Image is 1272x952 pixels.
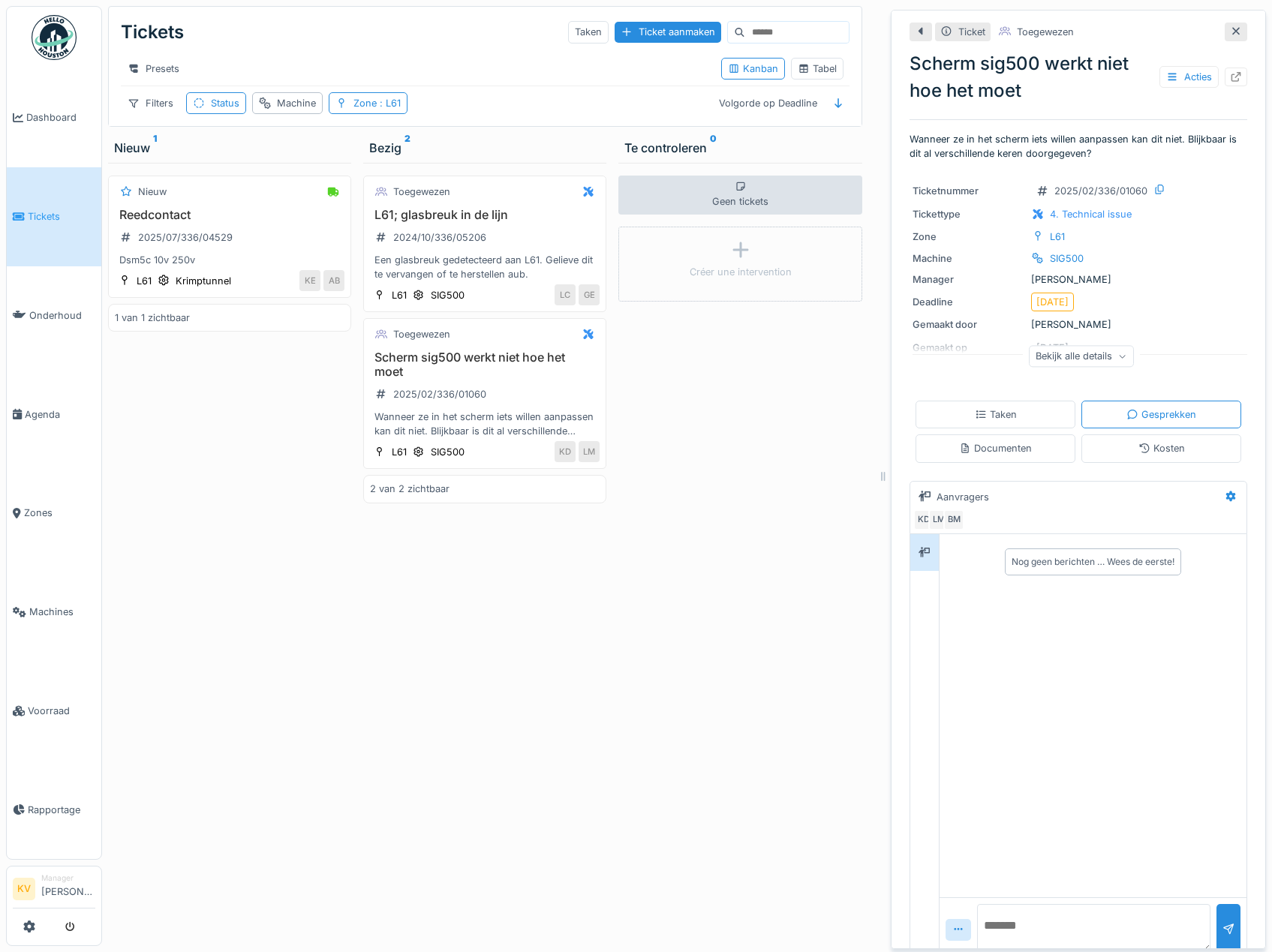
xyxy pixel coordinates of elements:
[41,872,95,905] li: [PERSON_NAME]
[138,185,167,199] div: Nieuw
[913,509,934,530] div: KD
[392,288,407,302] div: L61
[1050,230,1065,244] div: L61
[29,605,95,619] span: Machines
[618,176,862,215] div: Geen tickets
[913,207,1025,221] div: Tickettype
[1036,295,1069,309] div: [DATE]
[958,25,985,39] div: Ticket
[393,387,486,401] div: 2025/02/336/01060
[1029,345,1134,367] div: Bekijk alle details
[913,317,1244,332] div: [PERSON_NAME]
[1017,25,1074,39] div: Toegewezen
[431,288,465,302] div: SIG500
[928,509,949,530] div: LM
[913,230,1025,244] div: Zone
[114,139,345,157] div: Nieuw
[370,350,600,379] h3: Scherm sig500 werkt niet hoe het moet
[115,253,344,267] div: Dsm5c 10v 250v
[121,92,180,114] div: Filters
[710,139,717,157] sup: 0
[393,327,450,341] div: Toegewezen
[299,270,320,291] div: KE
[277,96,316,110] div: Machine
[29,308,95,323] span: Onderhoud
[913,272,1244,287] div: [PERSON_NAME]
[615,22,721,42] div: Ticket aanmaken
[137,274,152,288] div: L61
[910,50,1247,104] div: Scherm sig500 werkt niet hoe het moet
[393,230,486,245] div: 2024/10/336/05206
[370,482,450,496] div: 2 van 2 zichtbaar
[28,209,95,224] span: Tickets
[25,407,95,422] span: Agenda
[28,704,95,718] span: Voorraad
[121,13,184,52] div: Tickets
[176,274,231,288] div: Krimptunnel
[7,68,101,167] a: Dashboard
[431,445,465,459] div: SIG500
[959,441,1032,455] div: Documenten
[1050,251,1084,266] div: SIG500
[579,284,600,305] div: GE
[404,139,410,157] sup: 2
[1126,407,1196,422] div: Gesprekken
[377,98,401,109] span: : L61
[13,878,35,900] li: KV
[798,62,837,76] div: Tabel
[624,139,856,157] div: Te controleren
[353,96,401,110] div: Zone
[7,365,101,464] a: Agenda
[579,441,600,462] div: LM
[153,139,157,157] sup: 1
[138,230,233,245] div: 2025/07/336/04529
[913,251,1025,266] div: Machine
[115,208,344,222] h3: Reedcontact
[7,563,101,662] a: Machines
[370,253,600,281] div: Een glasbreuk gedetecteerd aan L61. Gelieve dit te vervangen of te herstellen aub.
[7,760,101,859] a: Rapportage
[7,464,101,563] a: Zones
[690,265,792,279] div: Créer une intervention
[1012,555,1174,569] div: Nog geen berichten … Wees de eerste!
[370,208,600,222] h3: L61; glasbreuk in de lijn
[555,284,576,305] div: LC
[26,110,95,125] span: Dashboard
[913,184,1025,198] div: Ticketnummer
[913,295,1025,309] div: Deadline
[41,872,95,884] div: Manager
[369,139,600,157] div: Bezig
[28,803,95,817] span: Rapportage
[910,132,1247,161] p: Wanneer ze in het scherm iets willen aanpassen kan dit niet. Blijkbaar is dit al verschillende ke...
[392,445,407,459] div: L61
[7,167,101,266] a: Tickets
[728,62,778,76] div: Kanban
[7,662,101,761] a: Voorraad
[32,15,77,60] img: Badge_color-CXgf-gQk.svg
[1054,184,1147,198] div: 2025/02/336/01060
[1159,66,1219,88] div: Acties
[7,266,101,365] a: Onderhoud
[943,509,964,530] div: BM
[370,410,600,438] div: Wanneer ze in het scherm iets willen aanpassen kan dit niet. Blijkbaar is dit al verschillende ke...
[115,311,190,325] div: 1 van 1 zichtbaar
[712,92,824,114] div: Volgorde op Deadline
[975,407,1017,422] div: Taken
[937,490,989,504] div: Aanvragers
[323,270,344,291] div: AB
[1050,207,1132,221] div: 4. Technical issue
[913,317,1025,332] div: Gemaakt door
[555,441,576,462] div: KD
[121,58,186,80] div: Presets
[211,96,239,110] div: Status
[24,506,95,520] span: Zones
[913,272,1025,287] div: Manager
[13,872,95,908] a: KV Manager[PERSON_NAME]
[1138,441,1185,455] div: Kosten
[568,21,609,43] div: Taken
[393,185,450,199] div: Toegewezen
